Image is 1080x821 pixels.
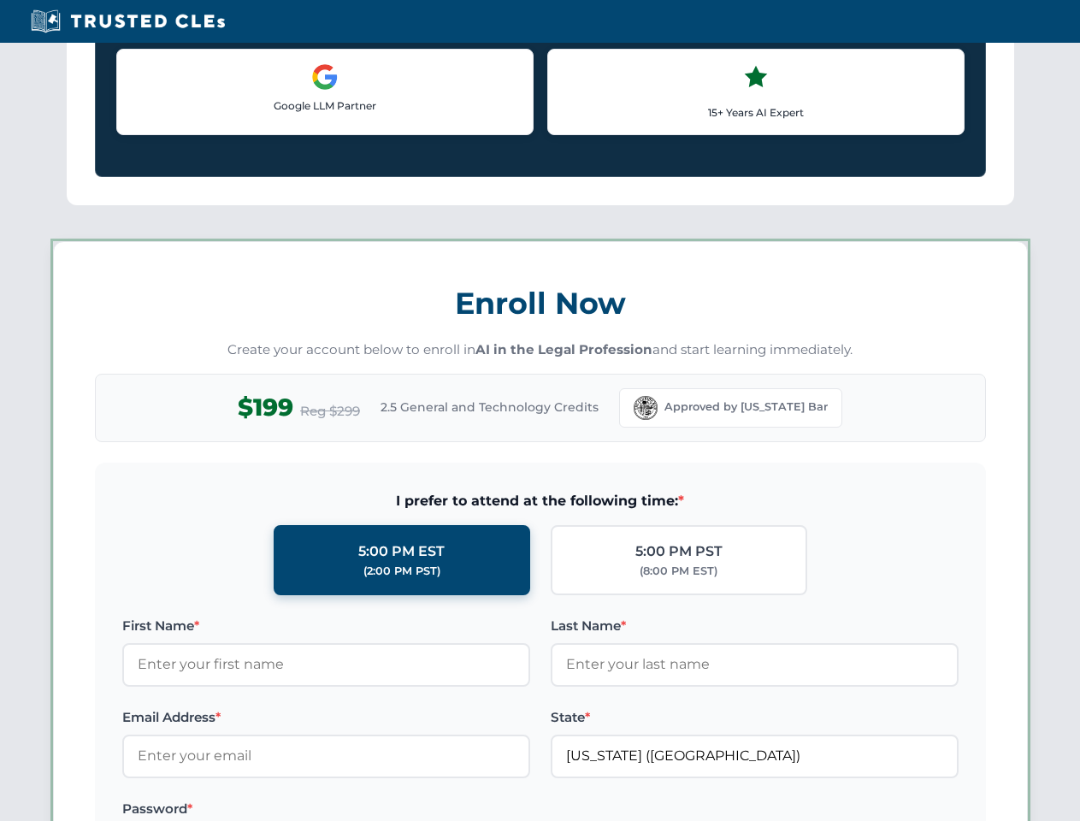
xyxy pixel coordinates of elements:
input: Enter your email [122,735,530,777]
span: $199 [238,388,293,427]
label: Email Address [122,707,530,728]
span: Approved by [US_STATE] Bar [664,399,828,416]
input: Florida (FL) [551,735,959,777]
label: Last Name [551,616,959,636]
img: Trusted CLEs [26,9,230,34]
input: Enter your last name [551,643,959,686]
strong: AI in the Legal Profession [475,341,652,357]
h3: Enroll Now [95,276,986,330]
img: Florida Bar [634,396,658,420]
span: Reg $299 [300,401,360,422]
span: I prefer to attend at the following time: [122,490,959,512]
div: (8:00 PM EST) [640,563,717,580]
div: 5:00 PM PST [635,540,723,563]
span: 2.5 General and Technology Credits [381,398,599,416]
div: 5:00 PM EST [358,540,445,563]
label: State [551,707,959,728]
p: Create your account below to enroll in and start learning immediately. [95,340,986,360]
p: Google LLM Partner [131,97,519,114]
div: (2:00 PM PST) [363,563,440,580]
p: 15+ Years AI Expert [562,104,950,121]
input: Enter your first name [122,643,530,686]
label: First Name [122,616,530,636]
img: Google [311,63,339,91]
label: Password [122,799,530,819]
